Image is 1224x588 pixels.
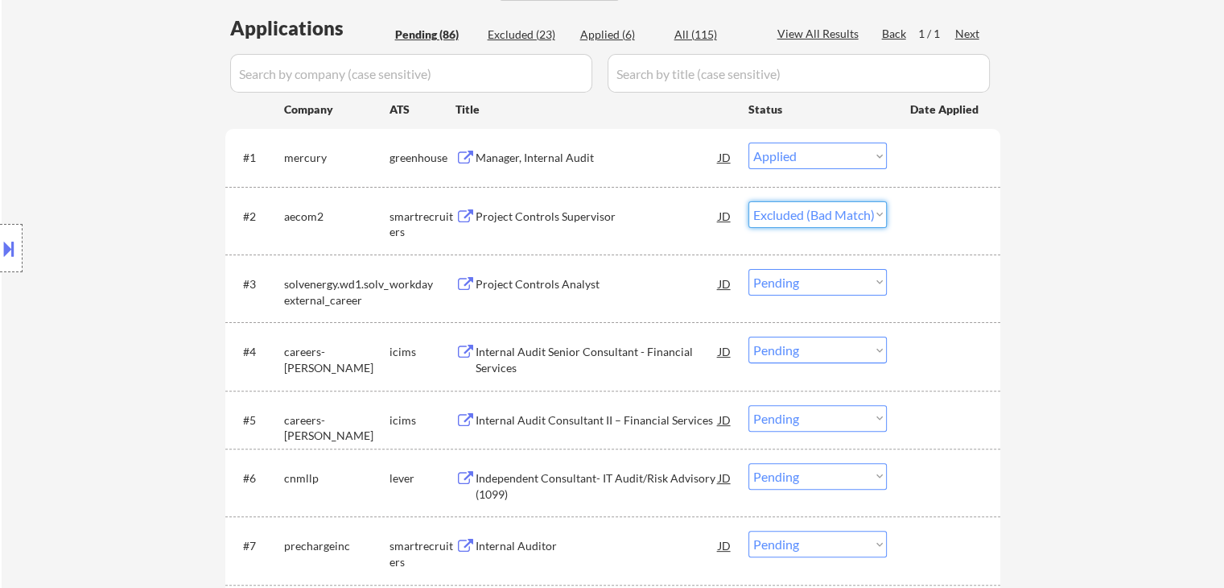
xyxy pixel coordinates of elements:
[389,412,455,429] div: icims
[284,276,389,308] div: solvenergy.wd1.solv_external_career
[284,344,389,375] div: careers-[PERSON_NAME]
[608,54,990,93] input: Search by title (case sensitive)
[230,54,592,93] input: Search by company (case sensitive)
[389,538,455,569] div: smartrecruiters
[284,209,389,225] div: aecom2
[476,344,719,375] div: Internal Audit Senior Consultant - Financial Services
[389,150,455,166] div: greenhouse
[389,344,455,360] div: icims
[455,101,733,118] div: Title
[243,412,271,429] div: #5
[674,27,755,43] div: All (115)
[476,412,719,429] div: Internal Audit Consultant II – Financial Services
[284,412,389,444] div: careers-[PERSON_NAME]
[230,19,389,38] div: Applications
[389,276,455,292] div: workday
[717,269,733,298] div: JD
[284,538,389,554] div: prechargeinc
[717,143,733,172] div: JD
[488,27,568,43] div: Excluded (23)
[476,150,719,166] div: Manager, Internal Audit
[284,470,389,487] div: cnmllp
[395,27,476,43] div: Pending (86)
[717,531,733,560] div: JD
[717,405,733,434] div: JD
[389,101,455,118] div: ATS
[717,201,733,230] div: JD
[777,26,863,42] div: View All Results
[389,209,455,240] div: smartrecruiters
[910,101,981,118] div: Date Applied
[717,337,733,366] div: JD
[243,470,271,487] div: #6
[476,538,719,554] div: Internal Auditor
[476,470,719,502] div: Independent Consultant- IT Audit/Risk Advisory (1099)
[284,101,389,118] div: Company
[955,26,981,42] div: Next
[748,94,887,123] div: Status
[918,26,955,42] div: 1 / 1
[476,276,719,292] div: Project Controls Analyst
[476,209,719,225] div: Project Controls Supervisor
[717,463,733,492] div: JD
[284,150,389,166] div: mercury
[882,26,908,42] div: Back
[389,470,455,487] div: lever
[580,27,661,43] div: Applied (6)
[243,538,271,554] div: #7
